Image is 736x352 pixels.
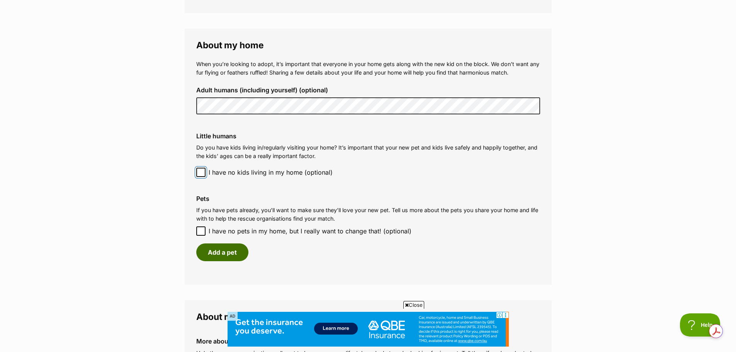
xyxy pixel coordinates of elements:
[185,29,552,285] fieldset: About my home
[196,312,540,322] legend: About my home
[228,312,238,321] span: AD
[403,301,424,309] span: Close
[209,168,333,177] span: I have no kids living in my home (optional)
[680,313,721,337] iframe: Help Scout Beacon - Open
[209,226,411,236] span: I have no pets in my home, but I really want to change that! (optional)
[196,206,540,223] p: If you have pets already, you’ll want to make sure they’ll love your new pet. Tell us more about ...
[196,87,540,94] label: Adult humans (including yourself) (optional)
[196,40,540,50] legend: About my home
[196,338,540,345] label: More about me (optional)
[196,195,540,202] label: Pets
[196,243,248,261] button: Add a pet
[196,143,540,160] p: Do you have kids living in/regularly visiting your home? It’s important that your new pet and kid...
[196,60,540,77] p: When you’re looking to adopt, it’s important that everyone in your home gets along with the new k...
[196,133,540,139] label: Little humans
